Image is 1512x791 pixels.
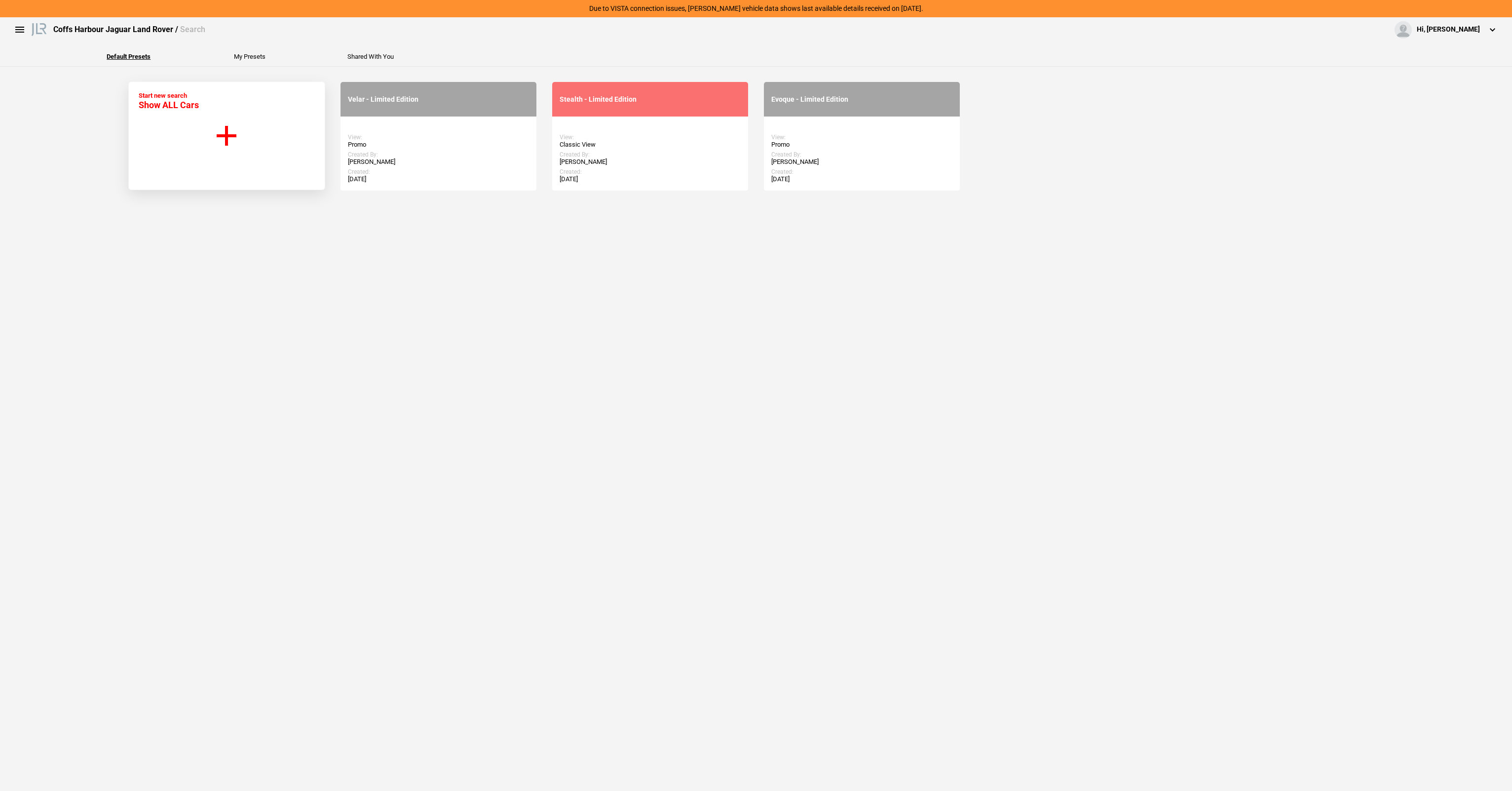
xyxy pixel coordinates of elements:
[128,81,325,190] button: Start new search Show ALL Cars
[348,168,529,175] div: Created:
[771,158,952,166] div: [PERSON_NAME]
[560,168,741,175] div: Created:
[560,158,741,166] div: [PERSON_NAME]
[107,53,151,60] button: Default Presets
[30,21,48,36] img: landrover.png
[348,141,529,149] div: Promo
[771,134,952,141] div: View:
[771,95,952,104] div: Evoque - Limited Edition
[560,175,741,183] div: [DATE]
[348,95,529,104] div: Velar - Limited Edition
[560,151,741,158] div: Created By:
[771,168,952,175] div: Created:
[139,100,199,110] span: Show ALL Cars
[771,175,952,183] div: [DATE]
[560,141,741,149] div: Classic View
[1417,25,1480,35] div: Hi, [PERSON_NAME]
[180,25,205,34] span: Search
[560,95,741,104] div: Stealth - Limited Edition
[771,151,952,158] div: Created By:
[234,53,265,60] button: My Presets
[560,134,741,141] div: View:
[348,151,529,158] div: Created By:
[139,92,199,110] div: Start new search
[53,24,205,35] div: Coffs Harbour Jaguar Land Rover /
[771,141,952,149] div: Promo
[347,53,394,60] button: Shared With You
[348,134,529,141] div: View:
[348,175,529,183] div: [DATE]
[348,158,529,166] div: [PERSON_NAME]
